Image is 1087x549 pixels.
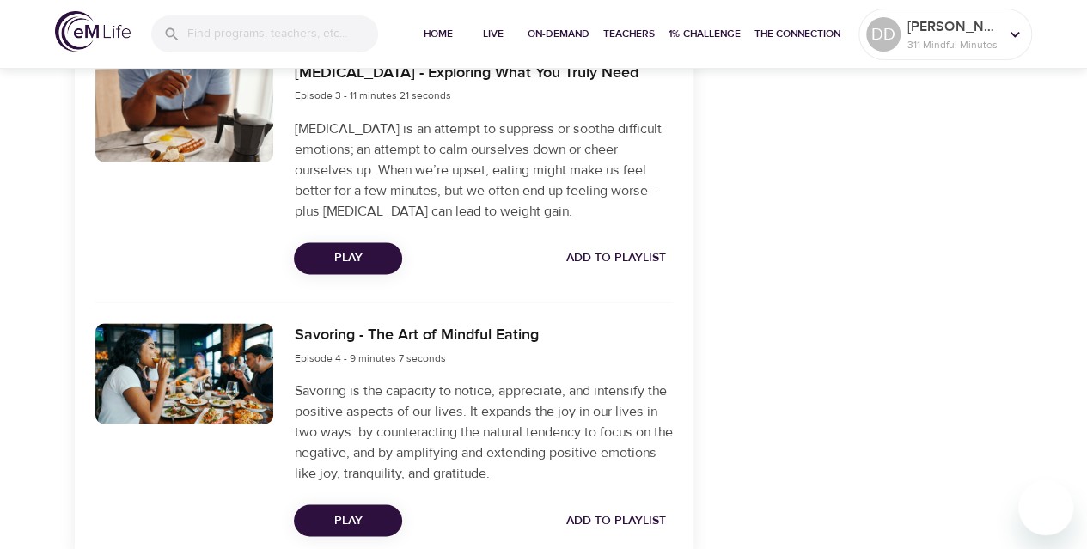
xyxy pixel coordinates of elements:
[559,242,673,274] button: Add to Playlist
[907,16,998,37] p: [PERSON_NAME]
[603,25,655,43] span: Teachers
[669,25,741,43] span: 1% Challenge
[294,381,672,484] p: Savoring is the capacity to notice, appreciate, and intensify the positive aspects of our lives. ...
[294,119,672,222] p: [MEDICAL_DATA] is an attempt to suppress or soothe difficult emotions; an attempt to calm ourselv...
[528,25,589,43] span: On-Demand
[294,88,450,102] span: Episode 3 - 11 minutes 21 seconds
[55,11,131,52] img: logo
[473,25,514,43] span: Live
[1018,480,1073,535] iframe: Button to launch messaging window
[566,247,666,269] span: Add to Playlist
[418,25,459,43] span: Home
[308,509,388,531] span: Play
[566,509,666,531] span: Add to Playlist
[294,323,538,348] h6: Savoring - The Art of Mindful Eating
[294,351,445,365] span: Episode 4 - 9 minutes 7 seconds
[754,25,840,43] span: The Connection
[866,17,901,52] div: DD
[907,37,998,52] p: 311 Mindful Minutes
[308,247,388,269] span: Play
[187,15,378,52] input: Find programs, teachers, etc...
[294,242,402,274] button: Play
[294,61,638,86] h6: [MEDICAL_DATA] - Exploring What You Truly Need
[294,504,402,536] button: Play
[559,504,673,536] button: Add to Playlist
